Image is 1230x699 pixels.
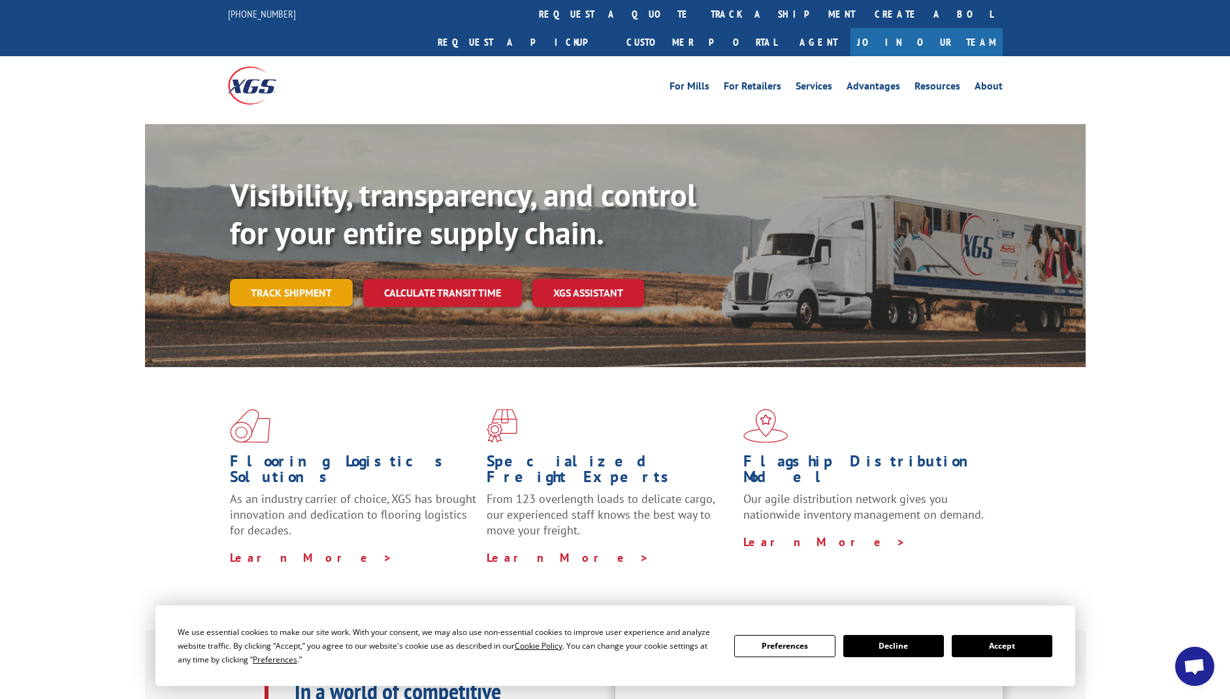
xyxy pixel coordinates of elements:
a: Resources [914,81,960,95]
img: xgs-icon-flagship-distribution-model-red [743,409,788,443]
b: Visibility, transparency, and control for your entire supply chain. [230,174,696,253]
h1: Flooring Logistics Solutions [230,453,477,491]
a: Learn More > [487,550,649,565]
a: Learn More > [743,534,906,549]
h1: Specialized Freight Experts [487,453,734,491]
img: xgs-icon-total-supply-chain-intelligence-red [230,409,270,443]
a: Join Our Team [850,28,1003,56]
h1: Flagship Distribution Model [743,453,990,491]
a: About [975,81,1003,95]
a: XGS ASSISTANT [532,279,644,307]
button: Preferences [734,635,835,657]
span: Preferences [253,654,297,665]
a: [PHONE_NUMBER] [228,7,296,20]
a: Calculate transit time [363,279,522,307]
a: Request a pickup [428,28,617,56]
a: Services [796,81,832,95]
button: Decline [843,635,944,657]
a: Customer Portal [617,28,786,56]
span: Cookie Policy [515,640,562,651]
p: From 123 overlength loads to delicate cargo, our experienced staff knows the best way to move you... [487,491,734,549]
a: Track shipment [230,279,353,306]
button: Accept [952,635,1052,657]
a: Advantages [847,81,900,95]
a: For Retailers [724,81,781,95]
a: For Mills [670,81,709,95]
a: Learn More > [230,550,393,565]
div: Cookie Consent Prompt [155,606,1075,686]
div: We use essential cookies to make our site work. With your consent, we may also use non-essential ... [178,625,719,666]
img: xgs-icon-focused-on-flooring-red [487,409,517,443]
span: As an industry carrier of choice, XGS has brought innovation and dedication to flooring logistics... [230,491,476,538]
a: Open chat [1175,647,1214,686]
a: Agent [786,28,850,56]
span: Our agile distribution network gives you nationwide inventory management on demand. [743,491,984,522]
